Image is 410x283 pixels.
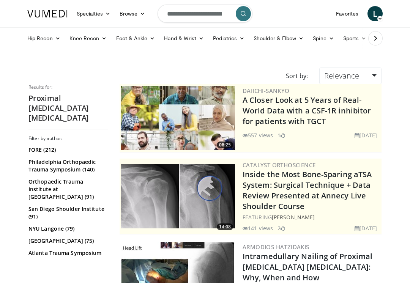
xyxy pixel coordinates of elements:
a: Relevance [319,68,382,84]
a: Orthopaedic Trauma Institute at [GEOGRAPHIC_DATA] (91) [28,178,106,201]
div: FEATURING [243,213,380,221]
li: 141 views [243,224,273,232]
img: 93c22cae-14d1-47f0-9e4a-a244e824b022.png.300x170_q85_crop-smart_upscale.jpg [121,86,235,150]
a: Specialties [72,6,115,21]
a: 06:25 [121,86,235,150]
a: Armodios Hatzidakis [243,243,309,251]
a: Shoulder & Elbow [249,31,308,46]
a: 14:08 [121,164,235,228]
div: Sort by: [280,68,314,84]
a: Philadelphia Orthopaedic Trauma Symposium (140) [28,158,106,173]
a: A Closer Look at 5 Years of Real-World Data with a CSF-1R inhibitor for patients with TGCT [243,95,371,126]
li: [DATE] [355,224,377,232]
img: VuMedi Logo [27,10,68,17]
a: Inside the Most Bone-Sparing aTSA System: Surgical Technique + Data Review Presented at Annecy Li... [243,169,372,211]
a: Spine [308,31,338,46]
span: Relevance [324,71,359,81]
li: 557 views [243,131,273,139]
li: 2 [278,224,285,232]
a: NYU Langone (79) [28,225,106,233]
a: Sports [339,31,371,46]
a: Hand & Wrist [159,31,208,46]
img: 9f15458b-d013-4cfd-976d-a83a3859932f.300x170_q85_crop-smart_upscale.jpg [121,164,235,228]
span: 14:08 [217,223,233,230]
p: Results for: [28,84,108,90]
li: [DATE] [355,131,377,139]
input: Search topics, interventions [158,5,252,23]
a: FORE (212) [28,146,106,154]
a: San Diego Shoulder Institute (91) [28,205,106,220]
a: [GEOGRAPHIC_DATA] (75) [28,237,106,245]
a: Intramedullary Nailing of Proximal [MEDICAL_DATA] [MEDICAL_DATA]: Why, When and How [243,251,372,283]
a: Browse [115,6,150,21]
a: Pediatrics [208,31,249,46]
a: Daiichi-Sankyo [243,87,290,94]
h3: Filter by author: [28,135,108,141]
span: 06:25 [217,141,233,148]
h2: Proximal [MEDICAL_DATA] [MEDICAL_DATA] [28,93,108,123]
a: [PERSON_NAME] [272,214,315,221]
a: Favorites [331,6,363,21]
li: 1 [278,131,285,139]
a: Knee Recon [65,31,112,46]
a: Foot & Ankle [112,31,160,46]
a: Hip Recon [23,31,65,46]
a: Catalyst OrthoScience [243,161,315,169]
a: Atlanta Trauma Symposium (43) [28,249,106,264]
a: L [367,6,383,21]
